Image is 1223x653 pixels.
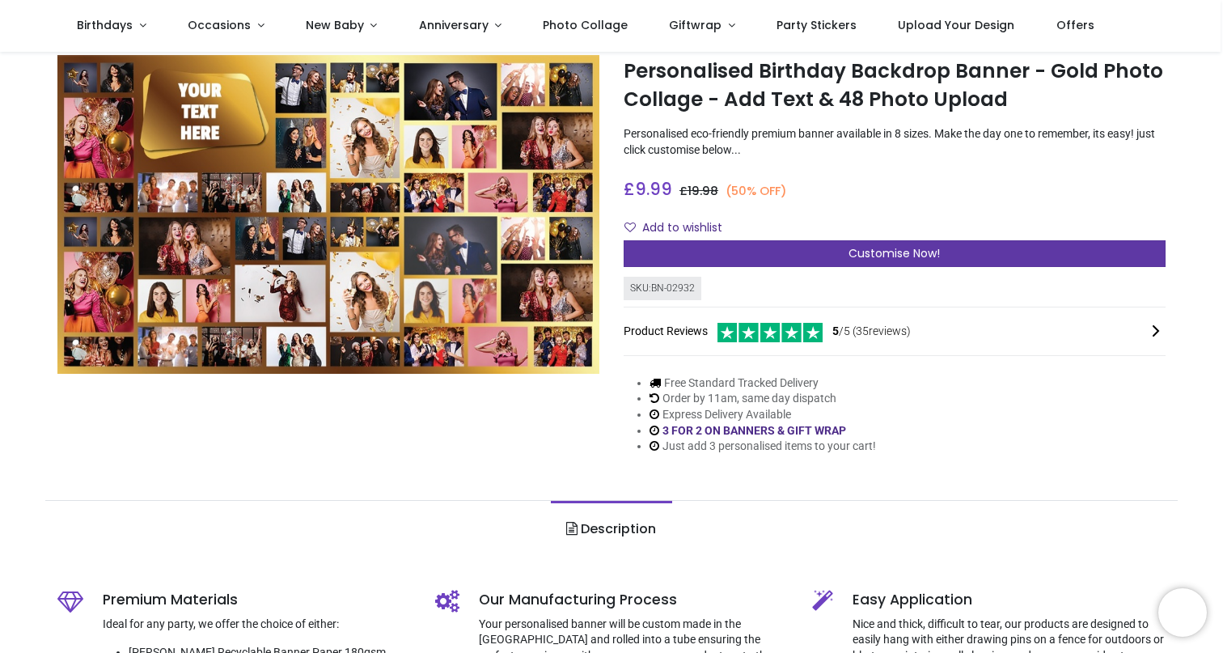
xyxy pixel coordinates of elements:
span: 5 [832,324,839,337]
span: Birthdays [77,17,133,33]
li: Just add 3 personalised items to your cart! [650,439,876,455]
span: Upload Your Design [898,17,1014,33]
span: Party Stickers [777,17,857,33]
span: New Baby [306,17,364,33]
span: 9.99 [635,177,672,201]
img: Personalised Birthday Backdrop Banner - Gold Photo Collage - Add Text & 48 Photo Upload [57,56,599,375]
h1: Personalised Birthday Backdrop Banner - Gold Photo Collage - Add Text & 48 Photo Upload [624,57,1166,113]
i: Add to wishlist [624,222,636,233]
span: 19.98 [688,183,718,199]
iframe: Brevo live chat [1158,588,1207,637]
h5: Our Manufacturing Process [479,590,789,610]
span: £ [679,183,718,199]
button: Add to wishlistAdd to wishlist [624,214,736,242]
h5: Easy Application [853,590,1166,610]
a: 3 FOR 2 ON BANNERS & GIFT WRAP [662,424,846,437]
p: Ideal for any party, we offer the choice of either: [103,617,411,633]
span: Anniversary [419,17,489,33]
span: /5 ( 35 reviews) [832,324,911,340]
a: Description [551,501,671,558]
small: (50% OFF) [726,183,787,200]
span: Occasions [188,17,251,33]
div: SKU: BN-02932 [624,277,701,300]
li: Free Standard Tracked Delivery [650,375,876,392]
li: Express Delivery Available [650,407,876,423]
span: Giftwrap [669,17,722,33]
p: Personalised eco-friendly premium banner available in 8 sizes. Make the day one to remember, its ... [624,126,1166,158]
li: Order by 11am, same day dispatch [650,391,876,407]
span: Offers [1056,17,1094,33]
h5: Premium Materials [103,590,411,610]
span: Photo Collage [543,17,628,33]
span: Customise Now! [848,245,940,261]
div: Product Reviews [624,320,1166,342]
span: £ [624,177,672,201]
